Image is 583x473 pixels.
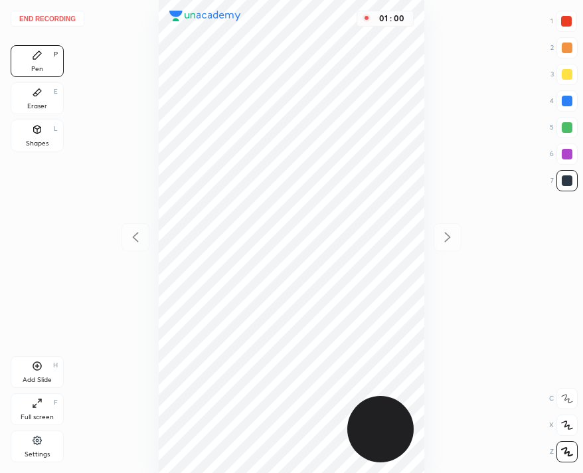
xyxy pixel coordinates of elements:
[550,143,578,165] div: 6
[550,170,578,191] div: 7
[54,126,58,132] div: L
[550,117,578,138] div: 5
[550,64,578,85] div: 3
[550,11,577,32] div: 1
[54,88,58,95] div: E
[25,451,50,458] div: Settings
[21,414,54,421] div: Full screen
[550,441,578,462] div: Z
[376,14,408,23] div: 01 : 00
[550,90,578,112] div: 4
[549,388,578,409] div: C
[31,66,43,72] div: Pen
[54,399,58,406] div: F
[26,140,48,147] div: Shapes
[11,11,84,27] button: End recording
[27,103,47,110] div: Eraser
[169,11,241,21] img: logo.38c385cc.svg
[23,377,52,383] div: Add Slide
[549,415,578,436] div: X
[54,51,58,58] div: P
[550,37,578,58] div: 2
[53,362,58,369] div: H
